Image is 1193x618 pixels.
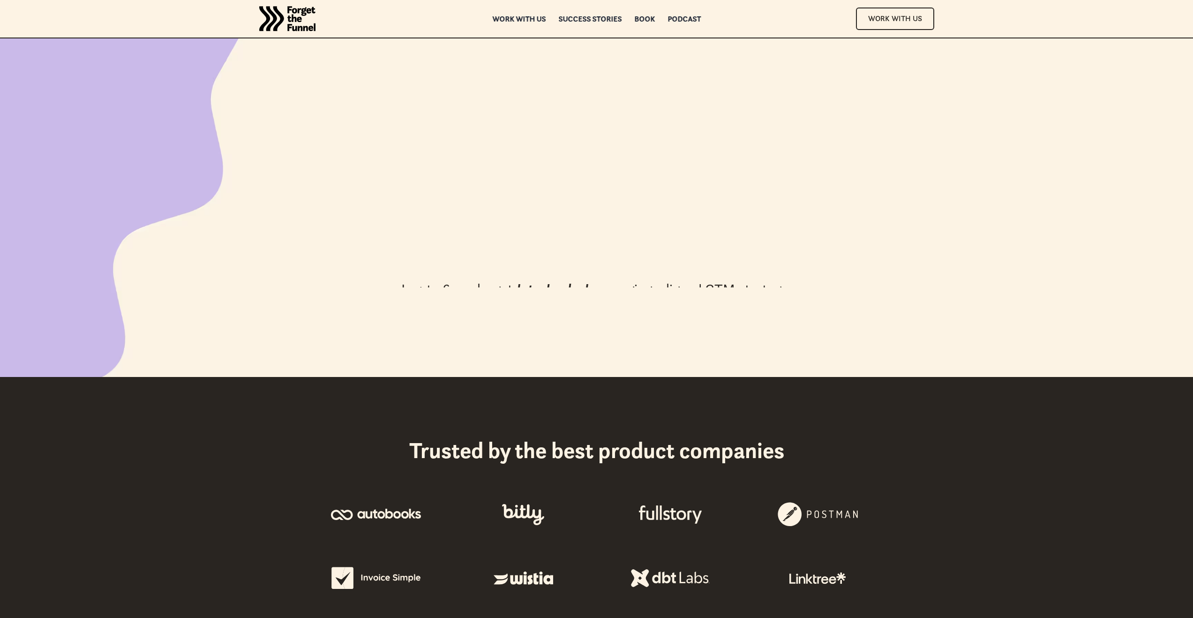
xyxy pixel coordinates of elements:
[668,15,701,22] a: Podcast
[398,280,796,318] div: In 4 to 6 weeks get messaging, aligned GTM strategy, and a to move forward with confidence.
[513,280,588,298] em: data-backed
[856,8,934,30] a: Work With Us
[492,15,546,22] a: Work with us
[558,15,622,22] a: Success Stories
[409,437,784,464] h2: Trusted by the best product companies
[634,15,655,22] a: Book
